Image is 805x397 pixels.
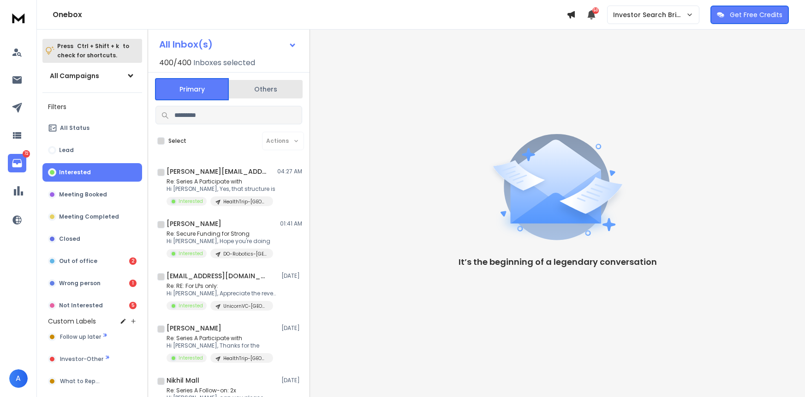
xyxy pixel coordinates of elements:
button: Get Free Credits [710,6,789,24]
h3: Custom Labels [48,317,96,326]
h1: [EMAIL_ADDRESS][DOMAIN_NAME] [167,271,268,281]
p: HealthTrip-[GEOGRAPHIC_DATA] [223,198,268,205]
div: 5 [129,302,137,309]
img: logo [9,9,28,26]
p: Hi [PERSON_NAME], Hope you're doing [167,238,273,245]
span: What to Reply [60,378,100,385]
p: Re: Series A Follow-on: 2x [167,387,273,394]
p: Get Free Credits [730,10,782,19]
span: Follow up later [60,333,101,341]
p: Lead [59,147,74,154]
p: [DATE] [281,324,302,332]
span: 400 / 400 [159,57,191,68]
h1: [PERSON_NAME] [167,219,221,228]
p: UnicornVC-[GEOGRAPHIC_DATA] [223,303,268,310]
p: Re: RE: For LPs only: [167,282,277,290]
p: Interested [59,169,91,176]
h1: All Campaigns [50,71,99,80]
h3: Filters [42,100,142,113]
h1: Nikhil Mall [167,376,199,385]
span: 50 [592,7,599,14]
p: Not Interested [59,302,103,309]
button: Lead [42,141,142,159]
p: Interested [179,302,203,309]
p: All Status [60,124,89,132]
label: Select [168,137,186,145]
button: Not Interested5 [42,296,142,315]
p: Meeting Booked [59,191,107,198]
p: Investor Search Brillwood [613,10,686,19]
button: What to Reply [42,372,142,391]
p: Re: Secure Funding for Strong [167,230,273,238]
p: 01:41 AM [280,220,302,227]
h3: Inboxes selected [193,57,255,68]
p: Meeting Completed [59,213,119,220]
p: Hi [PERSON_NAME], Thanks for the [167,342,273,349]
p: Interested [179,354,203,361]
p: Wrong person [59,280,101,287]
div: 2 [129,257,137,265]
p: [DATE] [281,272,302,280]
p: Re: Series A Participate with [167,335,273,342]
p: Hi [PERSON_NAME], Appreciate the revert. Sure! Please [167,290,277,297]
button: All Status [42,119,142,137]
p: Press to check for shortcuts. [57,42,129,60]
p: 04:27 AM [277,168,302,175]
p: [DATE] [281,377,302,384]
button: Others [229,79,303,99]
button: Out of office2 [42,252,142,270]
span: Ctrl + Shift + k [76,41,120,51]
button: Wrong person1 [42,274,142,293]
h1: [PERSON_NAME] [167,324,221,333]
h1: [PERSON_NAME][EMAIL_ADDRESS][DOMAIN_NAME] [167,167,268,176]
p: Interested [179,250,203,257]
button: All Inbox(s) [152,35,304,54]
button: Primary [155,78,229,100]
p: HealthTrip-[GEOGRAPHIC_DATA] [223,355,268,362]
h1: All Inbox(s) [159,40,213,49]
button: All Campaigns [42,67,142,85]
h1: Onebox [53,9,566,20]
button: Investor-Other [42,350,142,368]
span: Investor-Other [60,355,103,363]
p: Out of office [59,257,97,265]
button: A [9,369,28,388]
button: Meeting Booked [42,185,142,204]
p: Hi [PERSON_NAME], Yes, that structure is [167,185,275,193]
p: Interested [179,198,203,205]
button: Interested [42,163,142,182]
button: Follow up later [42,328,142,346]
p: Closed [59,235,80,243]
p: Re: Series A Participate with [167,178,275,185]
p: 72 [23,150,30,158]
button: Closed [42,230,142,248]
a: 72 [8,154,26,172]
p: DO-Robotics-[GEOGRAPHIC_DATA] [223,250,268,257]
div: 1 [129,280,137,287]
p: It’s the beginning of a legendary conversation [459,256,657,269]
button: Meeting Completed [42,208,142,226]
